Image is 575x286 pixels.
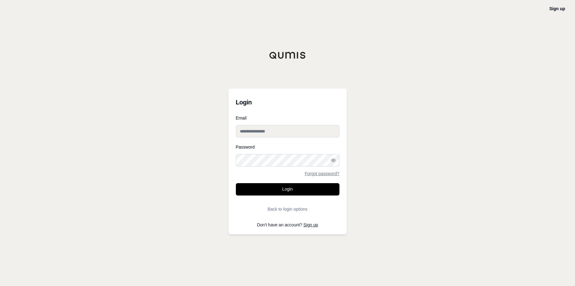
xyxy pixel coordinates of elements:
[236,183,339,196] button: Login
[236,116,339,120] label: Email
[549,6,565,11] a: Sign up
[236,203,339,215] button: Back to login options
[236,145,339,149] label: Password
[269,52,306,59] img: Qumis
[236,223,339,227] p: Don't have an account?
[305,171,339,176] a: Forgot password?
[236,96,339,108] h3: Login
[303,222,318,227] a: Sign up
